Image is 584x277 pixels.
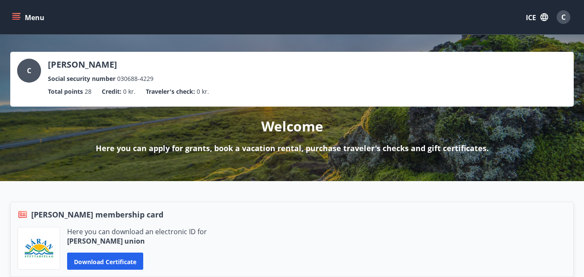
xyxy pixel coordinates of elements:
[10,9,48,25] button: menu
[48,87,83,95] font: Total points
[24,238,53,259] img: Bz2lGXKH3FXEIQKvoQ8VL0Fr0uCiWgfgA3I6fSs8.png
[193,87,195,95] font: :
[31,209,163,220] font: [PERSON_NAME] membership card
[553,7,574,27] button: C
[85,87,91,96] span: 28
[67,227,207,236] font: Here you can download an electronic ID for
[522,9,552,25] button: ICE
[25,13,44,22] font: Menu
[48,74,115,83] font: Social security number
[526,13,536,22] font: ICE
[67,253,143,270] button: Download certificate
[117,74,153,83] span: 030688-4229
[96,143,489,153] font: Here you can apply for grants, book a vacation rental, purchase traveler's checks and gift certif...
[146,87,193,95] font: Traveler's check
[102,87,120,95] font: Credit
[74,257,136,265] font: Download certificate
[67,236,145,246] font: [PERSON_NAME] union
[123,87,136,95] font: 0 kr.
[120,87,121,95] font: :
[197,87,209,95] font: 0 kr.
[48,59,153,71] p: [PERSON_NAME]
[261,117,323,135] font: Welcome
[561,12,566,22] span: C
[27,66,31,75] font: C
